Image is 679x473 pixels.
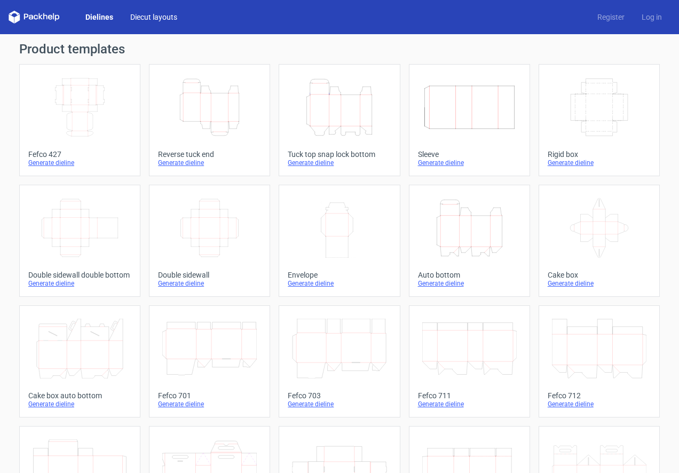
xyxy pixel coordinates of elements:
[409,185,530,297] a: Auto bottomGenerate dieline
[418,391,521,400] div: Fefco 711
[158,279,261,288] div: Generate dieline
[548,271,651,279] div: Cake box
[548,391,651,400] div: Fefco 712
[28,400,131,408] div: Generate dieline
[149,305,270,417] a: Fefco 701Generate dieline
[279,185,400,297] a: EnvelopeGenerate dieline
[548,150,651,159] div: Rigid box
[77,12,122,22] a: Dielines
[548,400,651,408] div: Generate dieline
[418,400,521,408] div: Generate dieline
[158,159,261,167] div: Generate dieline
[539,305,660,417] a: Fefco 712Generate dieline
[548,279,651,288] div: Generate dieline
[19,64,140,176] a: Fefco 427Generate dieline
[149,64,270,176] a: Reverse tuck endGenerate dieline
[288,271,391,279] div: Envelope
[548,159,651,167] div: Generate dieline
[19,43,660,56] h1: Product templates
[409,64,530,176] a: SleeveGenerate dieline
[28,279,131,288] div: Generate dieline
[589,12,633,22] a: Register
[288,150,391,159] div: Tuck top snap lock bottom
[288,159,391,167] div: Generate dieline
[288,400,391,408] div: Generate dieline
[279,64,400,176] a: Tuck top snap lock bottomGenerate dieline
[418,279,521,288] div: Generate dieline
[279,305,400,417] a: Fefco 703Generate dieline
[418,159,521,167] div: Generate dieline
[28,159,131,167] div: Generate dieline
[288,391,391,400] div: Fefco 703
[158,391,261,400] div: Fefco 701
[158,150,261,159] div: Reverse tuck end
[149,185,270,297] a: Double sidewallGenerate dieline
[288,279,391,288] div: Generate dieline
[28,391,131,400] div: Cake box auto bottom
[409,305,530,417] a: Fefco 711Generate dieline
[633,12,670,22] a: Log in
[418,271,521,279] div: Auto bottom
[28,271,131,279] div: Double sidewall double bottom
[539,185,660,297] a: Cake boxGenerate dieline
[19,305,140,417] a: Cake box auto bottomGenerate dieline
[158,271,261,279] div: Double sidewall
[122,12,186,22] a: Diecut layouts
[158,400,261,408] div: Generate dieline
[19,185,140,297] a: Double sidewall double bottomGenerate dieline
[418,150,521,159] div: Sleeve
[28,150,131,159] div: Fefco 427
[539,64,660,176] a: Rigid boxGenerate dieline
